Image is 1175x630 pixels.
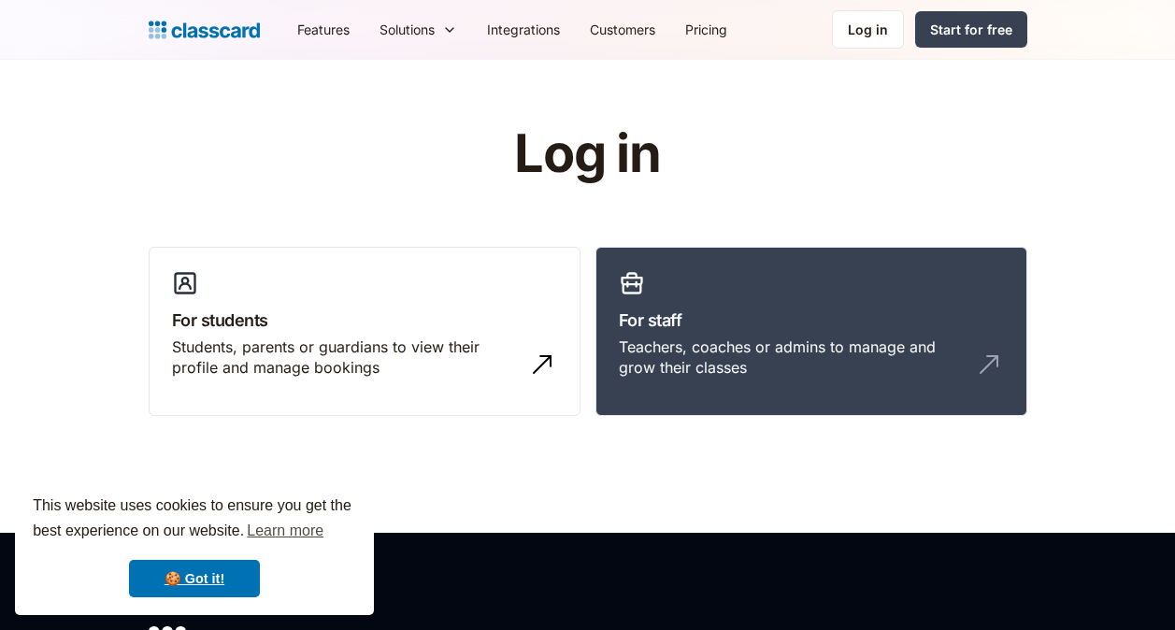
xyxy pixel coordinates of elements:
div: Teachers, coaches or admins to manage and grow their classes [619,336,967,379]
a: dismiss cookie message [129,560,260,597]
a: learn more about cookies [244,517,326,545]
a: Customers [575,8,670,50]
div: cookieconsent [15,477,374,615]
h1: Log in [291,125,884,183]
div: Start for free [930,20,1012,39]
span: This website uses cookies to ensure you get the best experience on our website. [33,494,356,545]
a: For studentsStudents, parents or guardians to view their profile and manage bookings [149,247,580,417]
div: Students, parents or guardians to view their profile and manage bookings [172,336,520,379]
a: Log in [832,10,904,49]
a: Pricing [670,8,742,50]
a: Features [282,8,365,50]
a: For staffTeachers, coaches or admins to manage and grow their classes [595,247,1027,417]
h3: For students [172,308,557,333]
div: Log in [848,20,888,39]
a: home [149,17,260,43]
a: Integrations [472,8,575,50]
a: Start for free [915,11,1027,48]
div: Solutions [365,8,472,50]
h3: For staff [619,308,1004,333]
div: Solutions [380,20,435,39]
